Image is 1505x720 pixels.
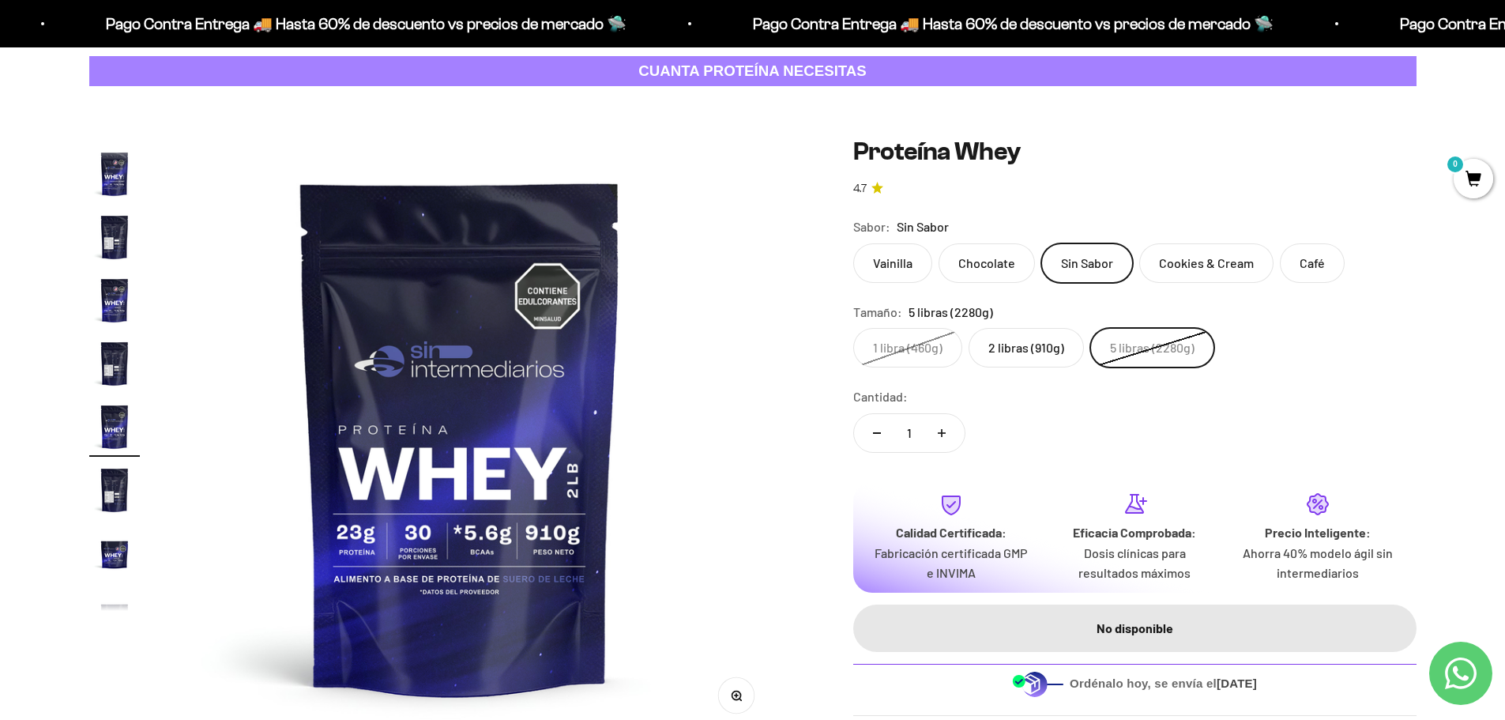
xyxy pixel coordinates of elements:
[89,591,140,642] img: Proteína Whey
[89,465,140,515] img: Proteína Whey
[853,180,867,198] span: 4.7
[1454,172,1493,189] a: 0
[853,605,1417,652] button: No disponible
[897,217,949,237] span: Sin Sabor
[89,56,1417,87] a: CUANTA PROTEÍNA NECESITAS
[89,591,140,646] button: Ir al artículo 11
[1217,677,1257,690] b: [DATE]
[89,338,140,389] img: Proteína Whey
[853,137,1417,167] h1: Proteína Whey
[919,414,965,452] button: Aumentar cantidad
[853,217,890,237] legend: Sabor:
[89,212,140,267] button: Ir al artículo 5
[89,149,140,204] button: Ir al artículo 4
[89,149,140,199] img: Proteína Whey
[89,465,140,520] button: Ir al artículo 9
[89,212,140,262] img: Proteína Whey
[89,338,140,394] button: Ir al artículo 7
[854,414,900,452] button: Reducir cantidad
[638,62,867,79] strong: CUANTA PROTEÍNA NECESITAS
[103,11,623,36] p: Pago Contra Entrega 🚚 Hasta 60% de descuento vs precios de mercado 🛸
[1073,525,1196,540] strong: Eficacia Comprobada:
[896,525,1006,540] strong: Calidad Certificada:
[89,275,140,326] img: Proteína Whey
[89,275,140,330] button: Ir al artículo 6
[89,528,140,579] img: Proteína Whey
[872,543,1030,583] p: Fabricación certificada GMP e INVIMA
[853,386,908,407] label: Cantidad:
[89,401,140,452] img: Proteína Whey
[1265,525,1371,540] strong: Precio Inteligente:
[1070,675,1257,692] span: Ordénalo hoy, se envía el
[750,11,1270,36] p: Pago Contra Entrega 🚚 Hasta 60% de descuento vs precios de mercado 🛸
[1239,543,1397,583] p: Ahorra 40% modelo ágil sin intermediarios
[909,302,993,322] span: 5 libras (2280g)
[1055,543,1213,583] p: Dosis clínicas para resultados máximos
[853,302,902,322] legend: Tamaño:
[853,180,1417,198] a: 4.74.7 de 5.0 estrellas
[885,618,1385,639] div: No disponible
[89,401,140,457] button: Ir al artículo 8
[89,528,140,583] button: Ir al artículo 10
[1012,671,1063,697] img: Despacho sin intermediarios
[1446,155,1465,174] mark: 0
